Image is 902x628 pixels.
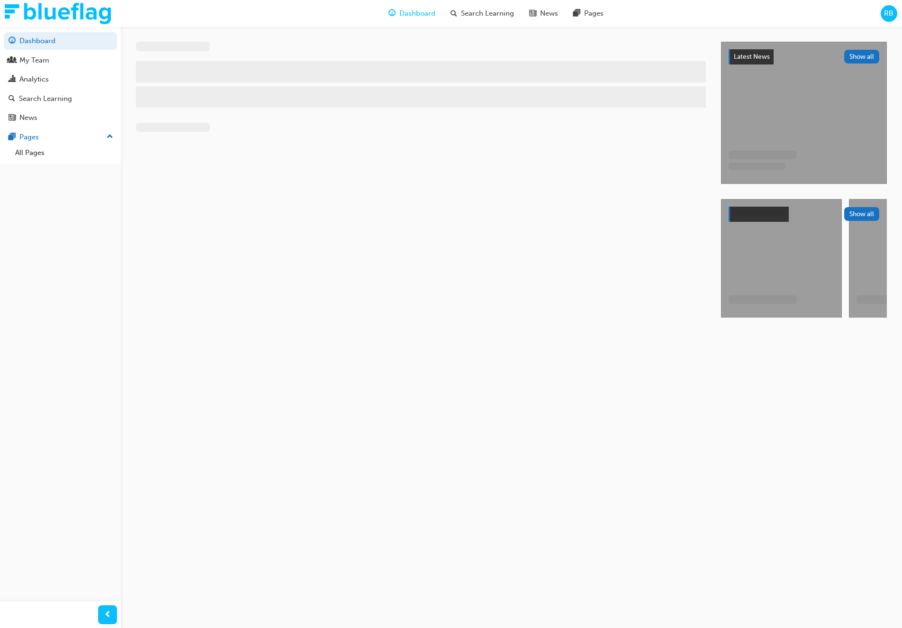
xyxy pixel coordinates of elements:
a: pages-iconPages [566,4,611,23]
img: Trak [5,3,111,24]
a: My Team [4,52,117,69]
button: Show all [844,207,880,221]
div: News [19,112,37,123]
div: Analytics [19,74,49,85]
span: search-icon [9,95,15,103]
span: Latest News [734,53,770,61]
a: All Pages [11,146,117,160]
span: RB [884,8,893,19]
span: search-icon [451,8,457,19]
a: Analytics [4,71,117,88]
span: guage-icon [9,37,16,46]
a: News [4,109,117,127]
a: guage-iconDashboard [381,4,443,23]
a: search-iconSearch Learning [443,4,522,23]
span: guage-icon [388,8,396,19]
span: chart-icon [9,75,16,84]
button: RB [881,5,897,22]
span: news-icon [9,114,16,122]
div: Show all [729,207,879,222]
span: pages-icon [573,8,580,19]
a: Search Learning [4,90,117,108]
span: Search Learning [461,8,514,19]
div: My Team [19,55,49,66]
a: news-iconNews [522,4,566,23]
button: Pages [4,128,117,146]
div: Pages [19,132,39,143]
a: Dashboard [4,32,117,50]
span: people-icon [9,56,16,65]
span: Dashboard [399,8,435,19]
span: News [540,8,558,19]
div: DashboardMy TeamAnalyticsSearch LearningNews [4,32,117,127]
span: news-icon [529,8,536,19]
span: pages-icon [9,133,16,142]
div: Latest NewsShow all [729,49,879,64]
button: Show all [844,50,880,64]
span: prev-icon [104,609,111,621]
span: Pages [584,8,604,19]
span: up-icon [107,131,113,143]
div: Search Learning [19,93,72,104]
